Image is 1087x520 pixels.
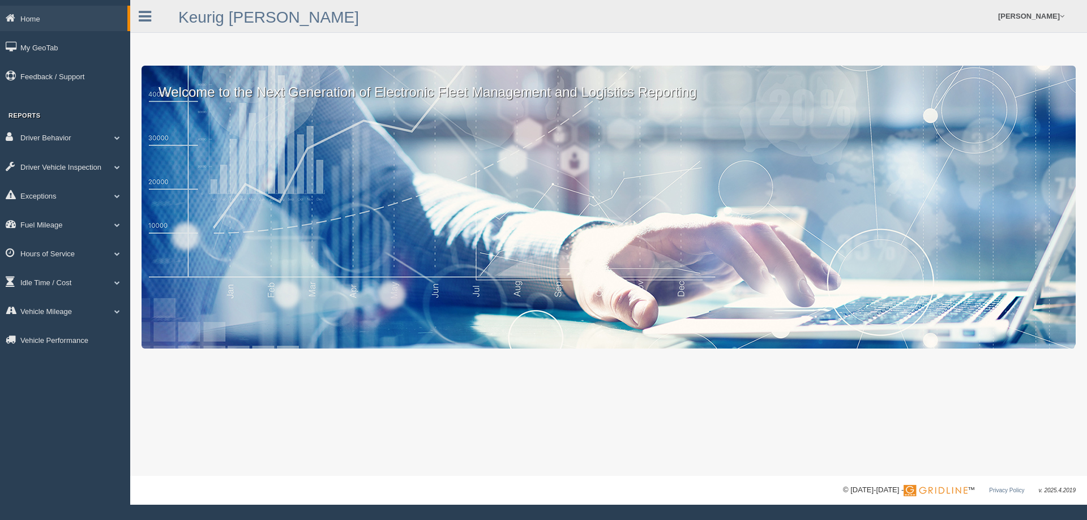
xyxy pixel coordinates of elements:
a: Privacy Policy [989,487,1024,493]
span: v. 2025.4.2019 [1039,487,1076,493]
p: Welcome to the Next Generation of Electronic Fleet Management and Logistics Reporting [142,66,1076,102]
div: © [DATE]-[DATE] - ™ [843,484,1076,496]
a: Keurig [PERSON_NAME] [178,8,359,26]
img: Gridline [904,485,968,496]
